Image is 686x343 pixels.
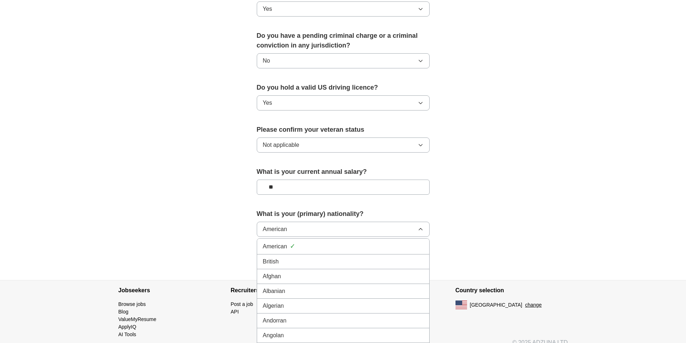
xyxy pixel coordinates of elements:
label: What is your (primary) nationality? [257,209,430,219]
a: ApplyIQ [118,324,136,330]
img: US flag [456,301,467,309]
span: Afghan [263,272,281,281]
span: Angolan [263,331,284,340]
label: Do you have a pending criminal charge or a criminal conviction in any jurisdiction? [257,31,430,50]
h4: Country selection [456,280,568,301]
span: Not applicable [263,141,299,149]
button: change [525,301,542,309]
span: [GEOGRAPHIC_DATA] [470,301,523,309]
a: Browse jobs [118,301,146,307]
button: American [257,222,430,237]
button: Yes [257,1,430,17]
span: No [263,57,270,65]
a: Blog [118,309,129,315]
span: British [263,257,279,266]
span: Andorran [263,316,287,325]
button: No [257,53,430,68]
label: Do you hold a valid US driving licence? [257,83,430,92]
span: Algerian [263,302,284,310]
button: Not applicable [257,137,430,153]
span: Albanian [263,287,285,295]
label: Please confirm your veteran status [257,125,430,135]
span: American [263,225,287,234]
span: Yes [263,99,272,107]
button: Yes [257,95,430,110]
span: American [263,242,287,251]
span: ✓ [290,242,295,251]
a: ValueMyResume [118,316,157,322]
a: API [231,309,239,315]
a: Post a job [231,301,253,307]
a: AI Tools [118,331,136,337]
label: What is your current annual salary? [257,167,430,177]
span: Yes [263,5,272,13]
